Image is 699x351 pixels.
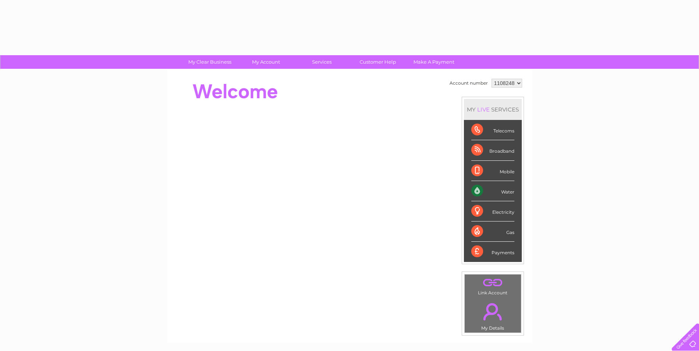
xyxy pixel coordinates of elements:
div: Payments [471,242,514,262]
td: Link Account [464,274,521,297]
a: My Account [235,55,296,69]
div: Mobile [471,161,514,181]
a: . [466,276,519,289]
a: Customer Help [347,55,408,69]
div: LIVE [476,106,491,113]
a: My Clear Business [179,55,240,69]
div: Water [471,181,514,201]
div: Broadband [471,140,514,160]
a: Services [291,55,352,69]
a: Make A Payment [403,55,464,69]
div: Telecoms [471,120,514,140]
div: Electricity [471,201,514,221]
td: My Details [464,297,521,333]
td: Account number [448,77,490,89]
div: MY SERVICES [464,99,522,120]
a: . [466,299,519,325]
div: Gas [471,221,514,242]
